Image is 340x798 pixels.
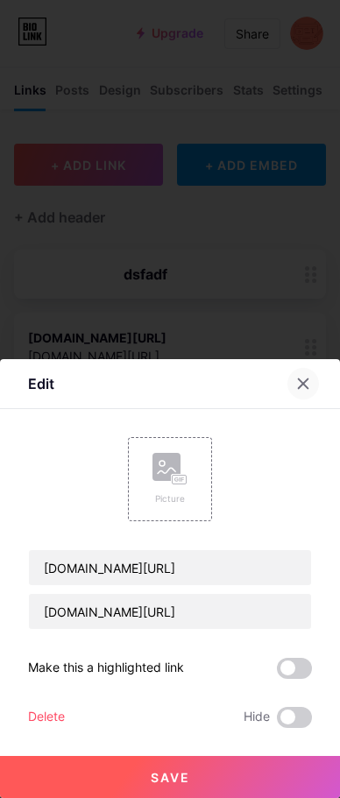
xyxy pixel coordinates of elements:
span: Hide [244,707,270,728]
div: Edit [28,373,54,394]
span: Save [151,770,190,785]
div: Delete [28,707,65,728]
input: Title [29,550,311,585]
input: URL [29,594,311,629]
div: Make this a highlighted link [28,658,184,679]
div: Picture [152,492,188,505]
